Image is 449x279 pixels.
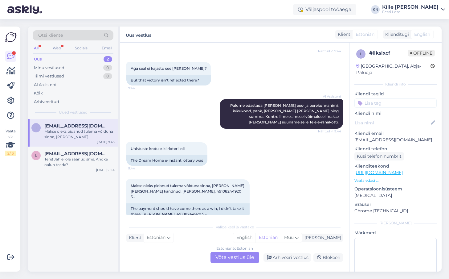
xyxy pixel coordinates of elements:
div: Valige keel ja vastake [126,224,343,230]
div: Estonian [255,233,281,242]
span: Unistuste kodu e-kiirloterii oli [131,146,185,151]
div: Eesti Loto [382,10,439,15]
div: Socials [74,44,89,52]
span: Aga seal ei kajastu see [PERSON_NAME]? [131,66,207,71]
div: But that victory isn't reflected there? [126,75,211,85]
p: Brauser [354,201,437,208]
span: Muu [284,235,294,240]
a: [URL][DOMAIN_NAME] [354,170,403,175]
div: Klienditugi [383,31,409,38]
span: Otsi kliente [38,32,63,39]
div: Arhiveeritud [34,99,59,105]
span: AI Assistent [318,94,341,99]
div: KN [371,5,380,14]
p: [EMAIL_ADDRESS][DOMAIN_NAME] [354,137,437,143]
p: Kliendi telefon [354,146,437,152]
input: Lisa tag [354,98,437,108]
div: 0 [103,65,112,71]
input: Lisa nimi [355,119,430,126]
div: Email [100,44,113,52]
div: Küsi telefoninumbrit [354,152,404,160]
div: English [233,233,255,242]
p: Operatsioonisüsteem [354,186,437,192]
div: 2 / 3 [5,151,16,156]
span: 9:44 [128,86,151,90]
div: Tiimi vestlused [34,73,64,79]
span: Palume edastada [PERSON_NAME] ees- ja perekonnanimi, isikukood, pank, [PERSON_NAME] [PERSON_NAME]... [230,103,340,124]
span: Makse oleks pidanud tulema võiduna sinna, [PERSON_NAME] [PERSON_NAME] kandnud. [PERSON_NAME], 491... [131,183,245,199]
div: Klient [335,31,350,38]
div: 2 [104,56,112,62]
div: Kliendi info [354,81,437,87]
span: I [35,125,37,130]
span: Liivamagimartin@gmail.com [44,151,108,156]
p: Vaata edasi ... [354,178,437,183]
div: [DATE] 9:45 [97,140,115,144]
span: Estonian [356,31,374,38]
span: Offline [408,50,435,56]
div: Makse oleks pidanud tulema võiduna sinna, [PERSON_NAME] [PERSON_NAME] kandnud. [PERSON_NAME], 491... [44,129,115,140]
div: Võta vestlus üle [210,252,259,263]
div: Väljaspool tööaega [293,4,356,15]
div: Uus [34,56,42,62]
div: [PERSON_NAME] [302,235,341,241]
div: [GEOGRAPHIC_DATA], Abja-Paluoja [356,63,431,76]
div: Web [51,44,62,52]
span: Nähtud ✓ 9:44 [318,129,341,134]
p: Kliendi nimi [354,110,437,117]
div: Klient [126,235,141,241]
div: Tere! Jah ei ole saanud sms. Andke oalun teada? [44,156,115,168]
img: Askly Logo [5,31,17,43]
span: Ingridnolvak@gmail.com [44,123,108,129]
div: Vaata siia [5,128,16,156]
div: Minu vestlused [34,65,64,71]
span: 9:44 [128,166,151,171]
div: All [33,44,40,52]
div: Estonian to Estonian [216,246,253,251]
div: Arhiveeri vestlus [263,253,311,262]
div: The payment should have come there as a win, I didn't take it there. [PERSON_NAME], 49108244920 5.- [126,203,250,219]
p: Märkmed [354,230,437,236]
div: Kille [PERSON_NAME] [382,5,439,10]
div: The Dream Home e-instant lottery was [126,155,207,166]
a: Kille [PERSON_NAME]Eesti Loto [382,5,445,15]
div: 0 [103,73,112,79]
div: # llkslxcf [369,49,408,57]
p: Chrome [TECHNICAL_ID] [354,208,437,214]
span: Nähtud ✓ 9:44 [318,49,341,53]
div: [DATE] 21:14 [96,168,115,172]
p: Kliendi email [354,130,437,137]
p: Kliendi tag'id [354,91,437,97]
p: Klienditeekond [354,163,437,169]
span: l [360,52,362,56]
div: Blokeeri [313,253,343,262]
p: [MEDICAL_DATA] [354,192,437,199]
span: English [414,31,430,38]
span: Uued vestlused [59,110,88,115]
div: AI Assistent [34,82,57,88]
label: Uus vestlus [126,30,151,39]
span: L [35,153,37,158]
span: Estonian [147,234,165,241]
div: [PERSON_NAME] [354,220,437,226]
div: Kõik [34,90,43,96]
